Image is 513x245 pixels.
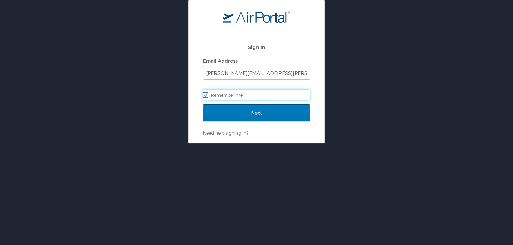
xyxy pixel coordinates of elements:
[203,130,248,136] a: Need help signing in?
[203,43,310,51] h2: Sign In
[203,104,310,121] input: Next
[203,90,310,100] label: Remember me
[223,11,290,23] img: logo
[203,58,238,64] label: Email Address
